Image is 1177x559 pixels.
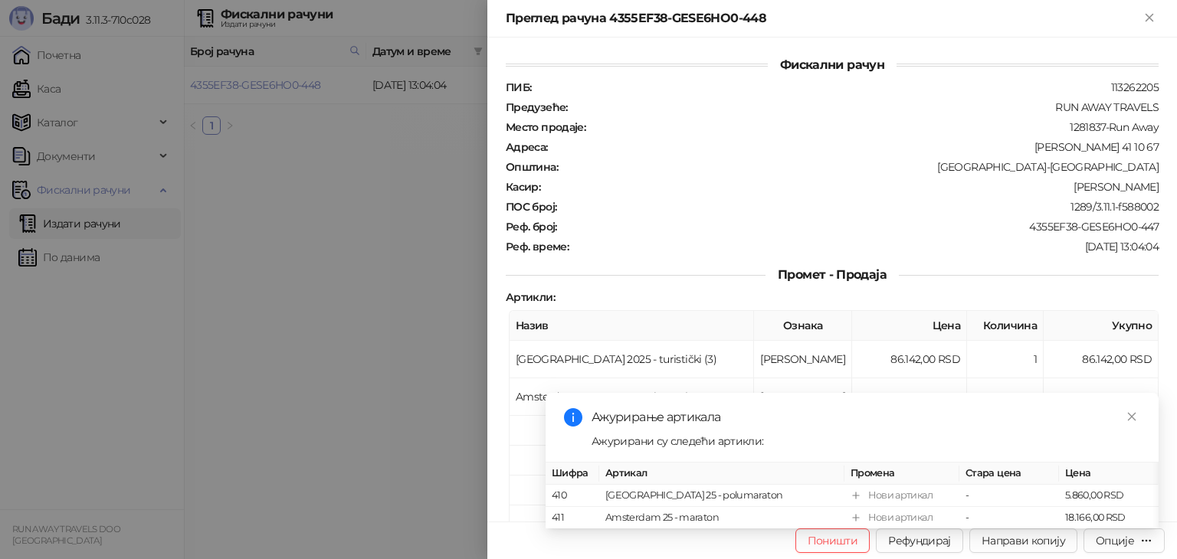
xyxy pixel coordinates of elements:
div: RUN AWAY TRAVELS [569,100,1160,114]
strong: Касир : [506,180,540,194]
td: 5.860,00 RSD [1059,485,1159,507]
span: close [1126,411,1137,422]
td: Amsterdam 2025 - putno osiguranje [510,378,754,416]
td: [GEOGRAPHIC_DATA] 2025 - turistički (3) [510,341,754,378]
th: Укупно [1044,311,1159,341]
strong: ПИБ : [506,80,531,94]
strong: Општина : [506,160,558,174]
div: [GEOGRAPHIC_DATA]-[GEOGRAPHIC_DATA] [559,160,1160,174]
a: Close [1123,408,1140,425]
strong: ПОС број : [506,200,556,214]
strong: Предузеће : [506,100,568,114]
td: [PERSON_NAME] [754,378,852,416]
td: [GEOGRAPHIC_DATA] 25 - polumaraton [599,485,844,507]
div: 1281837-Run Away [587,120,1160,134]
td: 18.166,00 RSD [1059,507,1159,529]
div: [PERSON_NAME] 41 10 67 [549,140,1160,154]
div: Нови артикал [868,510,933,525]
span: info-circle [564,408,582,427]
div: [DATE] 13:04:04 [570,240,1160,253]
span: Фискални рачун [768,57,897,72]
th: Назив [510,311,754,341]
td: 1 [967,341,1044,378]
div: Преглед рачуна 4355EF38-GESE6HO0-448 [506,9,1140,28]
div: Нови артикал [868,488,933,503]
strong: Реф. број : [506,220,557,234]
div: Ажурирани су следећи артикли: [592,433,1140,449]
th: Шифра [546,463,599,485]
td: - [959,485,1059,507]
th: Количина [967,311,1044,341]
th: Цена [852,311,967,341]
button: Close [1140,9,1159,28]
td: 411 [546,507,599,529]
td: 86.142,00 RSD [852,341,967,378]
td: 1 [967,378,1044,416]
div: 4355EF38-GESE6HO0-447 [559,220,1160,234]
span: Промет - Продаја [766,267,899,282]
td: 938,00 RSD [852,378,967,416]
th: Цена [1059,463,1159,485]
td: 410 [546,485,599,507]
strong: Реф. време : [506,240,569,253]
td: [PERSON_NAME] [754,341,852,378]
th: Артикал [599,463,844,485]
th: Стара цена [959,463,1059,485]
strong: Адреса : [506,140,548,154]
td: 938,00 RSD [1044,378,1159,416]
strong: Артикли : [506,290,555,304]
div: [PERSON_NAME] [542,180,1160,194]
th: Промена [844,463,959,485]
div: 1289/3.11.1-f588002 [558,200,1160,214]
div: Ажурирање артикала [592,408,1140,427]
div: 113262205 [533,80,1160,94]
td: Amsterdam 25 - maraton [599,507,844,529]
th: Ознака [754,311,852,341]
td: 86.142,00 RSD [1044,341,1159,378]
td: - [959,507,1059,529]
strong: Место продаје : [506,120,585,134]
